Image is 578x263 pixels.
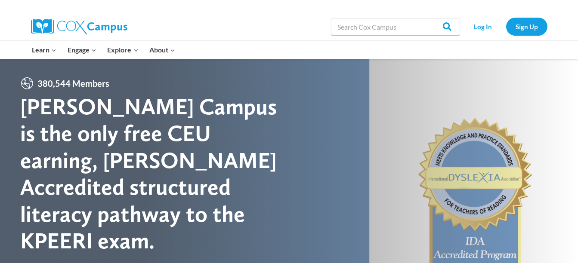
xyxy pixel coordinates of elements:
a: Sign Up [506,18,547,35]
div: [PERSON_NAME] Campus is the only free CEU earning, [PERSON_NAME] Accredited structured literacy p... [20,93,289,254]
span: Explore [107,44,138,55]
a: Log In [464,18,502,35]
span: About [149,44,175,55]
img: Cox Campus [31,19,127,34]
span: 380,544 Members [34,76,113,90]
nav: Primary Navigation [27,41,181,59]
nav: Secondary Navigation [464,18,547,35]
span: Engage [68,44,96,55]
span: Learn [32,44,56,55]
input: Search Cox Campus [331,18,460,35]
